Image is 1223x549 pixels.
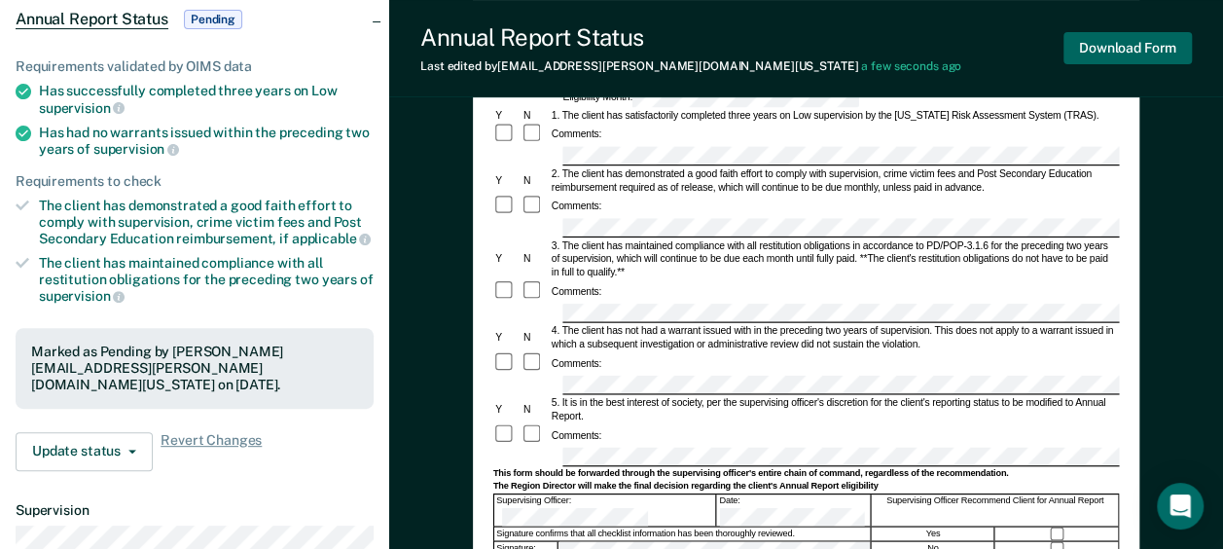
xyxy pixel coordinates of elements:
[492,173,521,187] div: Y
[560,90,861,108] div: Eligibility Month:
[549,396,1119,423] div: 5. It is in the best interest of society, per the supervising officer's discretion for the client...
[549,238,1119,279] div: 3. The client has maintained compliance with all restitution obligations in accordance to PD/POP-...
[549,166,1119,194] div: 2. The client has demonstrated a good faith effort to comply with supervision, crime victim fees ...
[549,200,603,213] div: Comments:
[549,356,603,370] div: Comments:
[39,125,374,158] div: Has had no warrants issued within the preceding two years of
[39,255,374,305] div: The client has maintained compliance with all restitution obligations for the preceding two years of
[161,432,262,471] span: Revert Changes
[16,502,374,519] dt: Supervision
[521,252,549,266] div: N
[420,23,961,52] div: Annual Report Status
[872,528,994,541] div: Yes
[549,324,1119,351] div: 4. The client has not had a warrant issued with in the preceding two years of supervision. This d...
[1063,32,1192,64] button: Download Form
[93,141,179,157] span: supervision
[1157,483,1204,530] div: Open Intercom Messenger
[31,344,358,392] div: Marked as Pending by [PERSON_NAME][EMAIL_ADDRESS][PERSON_NAME][DOMAIN_NAME][US_STATE] on [DATE].
[549,428,603,442] div: Comments:
[521,108,549,122] div: N
[39,198,374,247] div: The client has demonstrated a good faith effort to comply with supervision, crime victim fees and...
[39,288,125,304] span: supervision
[184,10,242,29] span: Pending
[872,494,1119,526] div: Supervising Officer Recommend Client for Annual Report
[39,100,125,116] span: supervision
[492,252,521,266] div: Y
[39,83,374,116] div: Has successfully completed three years on Low
[549,285,603,299] div: Comments:
[521,331,549,345] div: N
[494,528,871,541] div: Signature confirms that all checklist information has been thoroughly reviewed.
[492,403,521,417] div: Y
[494,494,716,526] div: Supervising Officer:
[717,494,871,526] div: Date:
[16,173,374,190] div: Requirements to check
[549,108,1119,122] div: 1. The client has satisfactorily completed three years on Low supervision by the [US_STATE] Risk ...
[492,481,1118,493] div: The Region Director will make the final decision regarding the client's Annual Report eligibility
[492,468,1118,480] div: This form should be forwarded through the supervising officer's entire chain of command, regardle...
[16,10,168,29] span: Annual Report Status
[292,231,371,246] span: applicable
[521,403,549,417] div: N
[521,173,549,187] div: N
[420,59,961,73] div: Last edited by [EMAIL_ADDRESS][PERSON_NAME][DOMAIN_NAME][US_STATE]
[16,432,153,471] button: Update status
[16,58,374,75] div: Requirements validated by OIMS data
[492,108,521,122] div: Y
[492,331,521,345] div: Y
[549,128,603,141] div: Comments:
[861,59,961,73] span: a few seconds ago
